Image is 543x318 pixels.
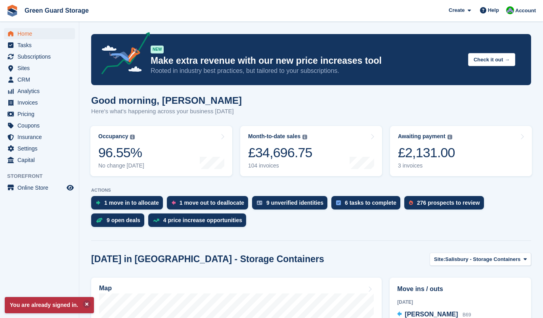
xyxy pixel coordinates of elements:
span: Invoices [17,97,65,108]
img: icon-info-grey-7440780725fd019a000dd9b08b2336e03edf1995a4989e88bcd33f0948082b44.svg [130,135,135,139]
img: icon-info-grey-7440780725fd019a000dd9b08b2336e03edf1995a4989e88bcd33f0948082b44.svg [447,135,452,139]
img: move_ins_to_allocate_icon-fdf77a2bb77ea45bf5b3d319d69a93e2d87916cf1d5bf7949dd705db3b84f3ca.svg [96,200,100,205]
p: Here's what's happening across your business [DATE] [91,107,242,116]
span: [PERSON_NAME] [405,311,458,318]
div: 4 price increase opportunities [163,217,242,223]
div: No change [DATE] [98,162,144,169]
a: Occupancy 96.55% No change [DATE] [90,126,232,176]
a: menu [4,154,75,166]
span: Online Store [17,182,65,193]
h2: Move ins / outs [397,284,524,294]
p: Make extra revenue with our new price increases tool [151,55,462,67]
a: menu [4,63,75,74]
div: 96.55% [98,145,144,161]
div: 104 invoices [248,162,312,169]
div: 276 prospects to review [417,200,480,206]
a: menu [4,120,75,131]
a: 4 price increase opportunities [148,213,250,231]
span: Analytics [17,86,65,97]
img: move_outs_to_deallocate_icon-f764333ba52eb49d3ac5e1228854f67142a1ed5810a6f6cc68b1a99e826820c5.svg [172,200,176,205]
a: 1 move in to allocate [91,196,167,213]
div: Occupancy [98,133,128,140]
p: Rooted in industry best practices, but tailored to your subscriptions. [151,67,462,75]
span: Coupons [17,120,65,131]
h2: Map [99,285,112,292]
a: menu [4,40,75,51]
img: task-75834270c22a3079a89374b754ae025e5fb1db73e45f91037f5363f120a921f8.svg [336,200,341,205]
span: Storefront [7,172,79,180]
div: 1 move in to allocate [104,200,159,206]
div: 3 invoices [398,162,455,169]
div: [DATE] [397,299,524,306]
span: Site: [434,255,445,263]
a: 9 open deals [91,213,148,231]
a: menu [4,28,75,39]
div: 1 move out to deallocate [180,200,244,206]
span: Capital [17,154,65,166]
div: 6 tasks to complete [345,200,396,206]
a: menu [4,143,75,154]
a: menu [4,109,75,120]
img: stora-icon-8386f47178a22dfd0bd8f6a31ec36ba5ce8667c1dd55bd0f319d3a0aa187defe.svg [6,5,18,17]
img: prospect-51fa495bee0391a8d652442698ab0144808aea92771e9ea1ae160a38d050c398.svg [409,200,413,205]
a: 9 unverified identities [252,196,331,213]
img: price_increase_opportunities-93ffe204e8149a01c8c9dc8f82e8f89637d9d84a8eef4429ea346261dce0b2c0.svg [153,219,159,222]
span: CRM [17,74,65,85]
h2: [DATE] in [GEOGRAPHIC_DATA] - Storage Containers [91,254,324,265]
div: £34,696.75 [248,145,312,161]
a: 6 tasks to complete [331,196,404,213]
p: You are already signed in. [5,297,94,313]
span: Settings [17,143,65,154]
a: Preview store [65,183,75,192]
a: 1 move out to deallocate [167,196,252,213]
span: B69 [463,312,471,318]
img: deal-1b604bf984904fb50ccaf53a9ad4b4a5d6e5aea283cecdc64d6e3604feb123c2.svg [96,217,103,223]
span: Insurance [17,131,65,143]
button: Check it out → [468,53,515,66]
span: Home [17,28,65,39]
a: menu [4,86,75,97]
a: menu [4,182,75,193]
a: menu [4,131,75,143]
div: Awaiting payment [398,133,445,140]
a: Green Guard Storage [21,4,92,17]
a: Month-to-date sales £34,696.75 104 invoices [240,126,382,176]
a: menu [4,51,75,62]
div: Month-to-date sales [248,133,300,140]
div: NEW [151,46,164,53]
span: Help [488,6,499,14]
span: Salisbury - Storage Containers [445,255,520,263]
h1: Good morning, [PERSON_NAME] [91,95,242,106]
button: Site: Salisbury - Storage Containers [430,253,531,266]
span: Tasks [17,40,65,51]
span: Subscriptions [17,51,65,62]
a: menu [4,74,75,85]
img: verify_identity-adf6edd0f0f0b5bbfe63781bf79b02c33cf7c696d77639b501bdc392416b5a36.svg [257,200,262,205]
div: 9 open deals [107,217,140,223]
a: menu [4,97,75,108]
div: 9 unverified identities [266,200,323,206]
p: ACTIONS [91,188,531,193]
a: 276 prospects to review [404,196,488,213]
img: price-adjustments-announcement-icon-8257ccfd72463d97f412b2fc003d46551f7dbcb40ab6d574587a9cd5c0d94... [95,32,150,77]
a: Awaiting payment £2,131.00 3 invoices [390,126,532,176]
span: Account [515,7,536,15]
img: icon-info-grey-7440780725fd019a000dd9b08b2336e03edf1995a4989e88bcd33f0948082b44.svg [302,135,307,139]
span: Sites [17,63,65,74]
span: Pricing [17,109,65,120]
img: Jonathan Bailey [506,6,514,14]
span: Create [449,6,465,14]
div: £2,131.00 [398,145,455,161]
